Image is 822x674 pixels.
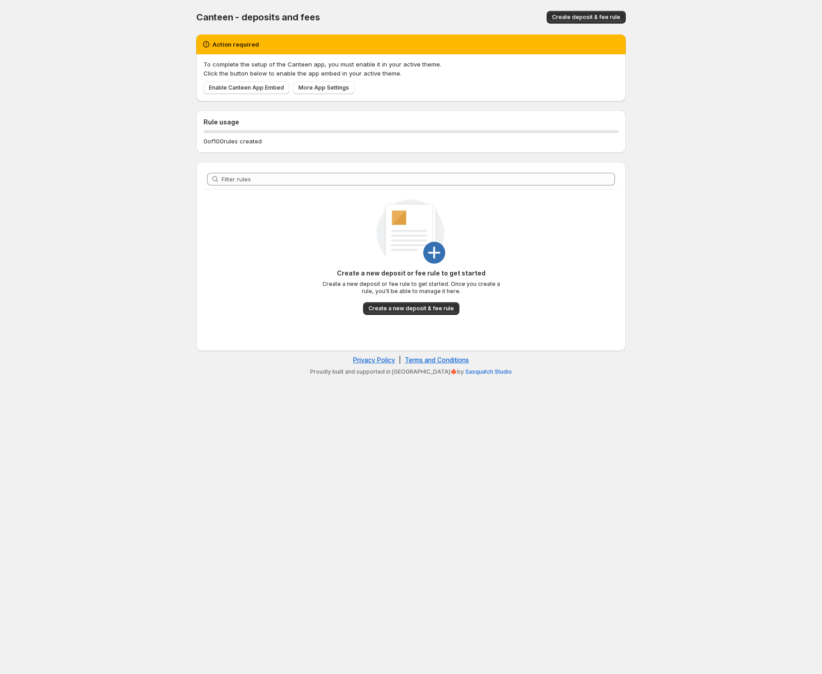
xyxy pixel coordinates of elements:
[293,81,354,94] a: More App Settings
[405,356,469,364] a: Terms and Conditions
[298,84,349,91] span: More App Settings
[353,356,395,364] a: Privacy Policy
[213,40,259,49] h2: Action required
[203,60,619,69] p: To complete the setup of the Canteen app, you must enable it in your active theme.
[203,69,619,78] p: Click the button below to enable the app embed in your active theme.
[203,137,262,146] p: 0 of 100 rules created
[222,173,615,185] input: Filter rules
[203,118,619,127] h2: Rule usage
[368,305,454,312] span: Create a new deposit & fee rule
[203,81,289,94] a: Enable Canteen App Embed
[399,356,401,364] span: |
[547,11,626,24] button: Create deposit & fee rule
[465,368,512,375] a: Sasquatch Studio
[196,12,320,23] span: Canteen - deposits and fees
[321,269,501,278] p: Create a new deposit or fee rule to get started
[201,368,621,375] p: Proudly built and supported in [GEOGRAPHIC_DATA]🍁by
[552,14,620,21] span: Create deposit & fee rule
[321,280,501,295] p: Create a new deposit or fee rule to get started. Once you create a rule, you'll be able to manage...
[209,84,284,91] span: Enable Canteen App Embed
[363,302,459,315] button: Create a new deposit & fee rule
